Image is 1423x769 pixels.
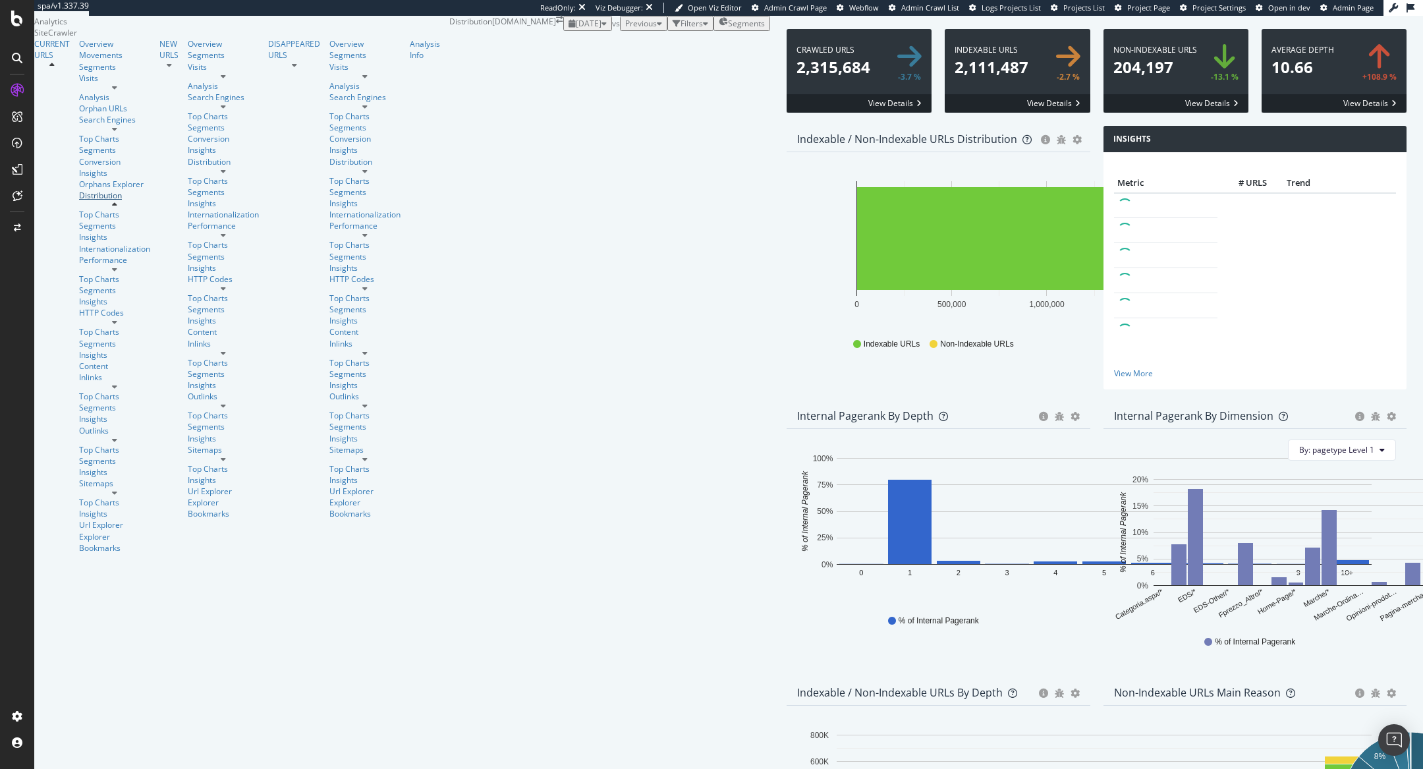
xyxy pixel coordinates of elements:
[188,61,259,72] a: Visits
[625,18,657,29] span: Previous
[79,72,150,84] div: Visits
[34,27,449,38] div: SiteCrawler
[329,111,401,122] div: Top Charts
[188,433,259,444] a: Insights
[329,433,401,444] a: Insights
[1071,412,1080,421] div: gear
[1114,409,1273,422] div: Internal Pagerank By Dimension
[79,519,150,530] a: Url Explorer
[188,209,259,220] a: Internationalization
[1051,3,1105,13] a: Projects List
[188,293,259,304] a: Top Charts
[188,49,259,61] a: Segments
[681,18,703,29] div: Filters
[188,368,259,380] div: Segments
[79,413,150,424] a: Insights
[1320,3,1374,13] a: Admin Page
[1115,3,1170,13] a: Project Page
[752,3,827,13] a: Admin Crawl Page
[329,368,401,380] div: Segments
[79,467,150,478] div: Insights
[1355,689,1364,698] div: circle-info
[188,486,259,497] a: Url Explorer
[329,421,401,432] div: Segments
[329,251,401,262] a: Segments
[188,357,259,368] div: Top Charts
[764,3,827,13] span: Admin Crawl Page
[79,144,150,156] a: Segments
[329,410,401,421] div: Top Charts
[188,175,259,186] a: Top Charts
[188,421,259,432] div: Segments
[329,122,401,133] a: Segments
[79,285,150,296] a: Segments
[329,357,401,368] div: Top Charts
[1355,412,1364,421] div: circle-info
[188,198,259,209] a: Insights
[188,444,259,455] a: Sitemaps
[79,444,150,455] div: Top Charts
[79,49,150,61] a: Movements
[188,262,259,273] a: Insights
[620,16,667,31] button: Previous
[79,114,150,125] div: Search Engines
[79,231,150,242] a: Insights
[188,326,259,337] a: Content
[797,173,1391,326] div: A chart.
[188,156,259,167] a: Distribution
[329,92,401,103] div: Search Engines
[79,391,150,402] a: Top Charts
[79,243,150,254] div: Internationalization
[329,220,401,231] a: Performance
[188,315,259,326] div: Insights
[188,133,259,144] a: Conversion
[188,144,259,156] a: Insights
[79,103,150,114] a: Orphan URLs
[329,474,401,486] div: Insights
[329,304,401,315] a: Segments
[79,254,150,266] a: Performance
[1270,173,1327,193] th: Trend
[329,209,401,220] div: Internationalization
[188,38,259,49] a: Overview
[1127,3,1170,13] span: Project Page
[188,220,259,231] a: Performance
[329,338,401,349] a: Inlinks
[79,296,150,307] a: Insights
[79,349,150,360] a: Insights
[329,273,401,285] a: HTTP Codes
[79,338,150,349] div: Segments
[329,497,401,519] a: Explorer Bookmarks
[1387,689,1396,698] div: gear
[410,38,440,61] div: Analysis Info
[1192,3,1246,13] span: Project Settings
[329,391,401,402] a: Outlinks
[79,38,150,49] a: Overview
[79,156,150,167] div: Conversion
[79,425,150,436] a: Outlinks
[329,380,401,391] div: Insights
[79,307,150,318] div: HTTP Codes
[79,133,150,144] a: Top Charts
[188,497,259,519] a: Explorer Bookmarks
[188,474,259,486] div: Insights
[329,486,401,497] div: Url Explorer
[188,463,259,474] a: Top Charts
[188,122,259,133] a: Segments
[188,338,259,349] div: Inlinks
